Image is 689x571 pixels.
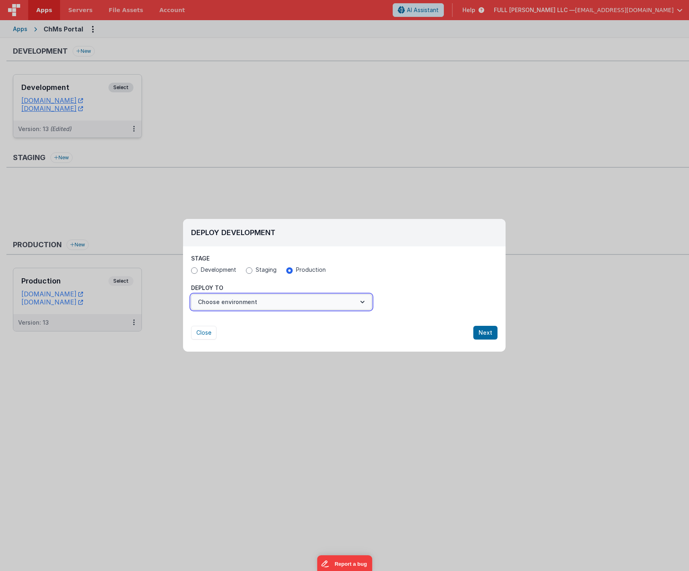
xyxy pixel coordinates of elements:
span: Stage [191,255,210,262]
span: Staging [256,266,277,274]
input: Production [286,267,293,274]
input: Development [191,267,198,274]
h2: Deploy Development [191,227,497,238]
p: Deploy To [191,284,372,292]
button: Choose environment [191,294,372,310]
input: Staging [246,267,252,274]
button: Next [473,326,497,340]
span: Development [201,266,236,274]
button: Close [191,326,216,340]
span: Production [296,266,326,274]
